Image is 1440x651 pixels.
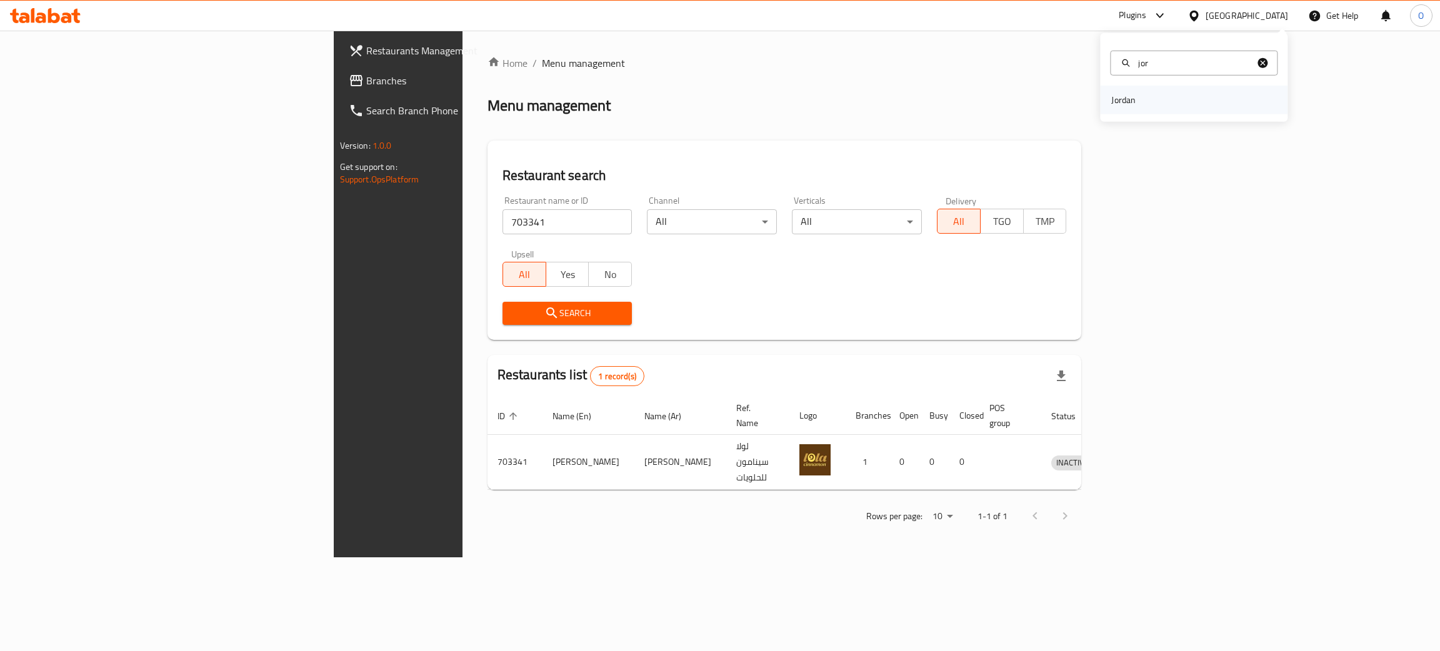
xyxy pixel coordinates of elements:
[949,435,979,490] td: 0
[644,409,697,424] span: Name (Ar)
[989,400,1026,430] span: POS group
[1029,212,1062,231] span: TMP
[927,507,957,526] div: Rows per page:
[919,435,949,490] td: 0
[866,509,922,524] p: Rows per page:
[1051,455,1094,470] div: INACTIVE
[889,397,919,435] th: Open
[792,209,922,234] div: All
[736,400,774,430] span: Ref. Name
[372,137,392,154] span: 1.0.0
[1046,361,1076,391] div: Export file
[502,262,546,287] button: All
[502,209,632,234] input: Search for restaurant name or ID..
[1206,9,1288,22] div: [GEOGRAPHIC_DATA]
[542,56,625,71] span: Menu management
[1023,209,1067,234] button: TMP
[949,397,979,435] th: Closed
[340,137,371,154] span: Version:
[339,36,574,66] a: Restaurants Management
[542,435,634,490] td: [PERSON_NAME]
[502,302,632,325] button: Search
[588,262,632,287] button: No
[487,56,1082,71] nav: breadcrumb
[340,159,397,175] span: Get support on:
[366,73,564,88] span: Branches
[339,96,574,126] a: Search Branch Phone
[634,435,726,490] td: [PERSON_NAME]
[1418,9,1424,22] span: O
[799,444,831,475] img: lola cinnamonc
[980,209,1024,234] button: TGO
[591,370,644,382] span: 1 record(s)
[726,435,789,490] td: لولا سينامون للحلويات
[487,96,611,116] h2: Menu management
[511,249,534,258] label: Upsell
[340,171,419,187] a: Support.OpsPlatform
[546,262,589,287] button: Yes
[497,365,644,386] h2: Restaurants list
[590,366,644,386] div: Total records count
[594,266,627,284] span: No
[1051,455,1094,470] span: INACTIVE
[889,435,919,490] td: 0
[1051,409,1092,424] span: Status
[846,435,889,490] td: 1
[977,509,1007,524] p: 1-1 of 1
[1119,8,1146,23] div: Plugins
[512,306,622,321] span: Search
[551,266,584,284] span: Yes
[487,397,1152,490] table: enhanced table
[366,43,564,58] span: Restaurants Management
[497,409,521,424] span: ID
[339,66,574,96] a: Branches
[942,212,976,231] span: All
[789,397,846,435] th: Logo
[366,103,564,118] span: Search Branch Phone
[946,196,977,205] label: Delivery
[552,409,607,424] span: Name (En)
[1111,93,1136,107] div: Jordan
[508,266,541,284] span: All
[1133,56,1255,70] input: Search
[986,212,1019,231] span: TGO
[937,209,981,234] button: All
[919,397,949,435] th: Busy
[502,166,1067,185] h2: Restaurant search
[647,209,777,234] div: All
[846,397,889,435] th: Branches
